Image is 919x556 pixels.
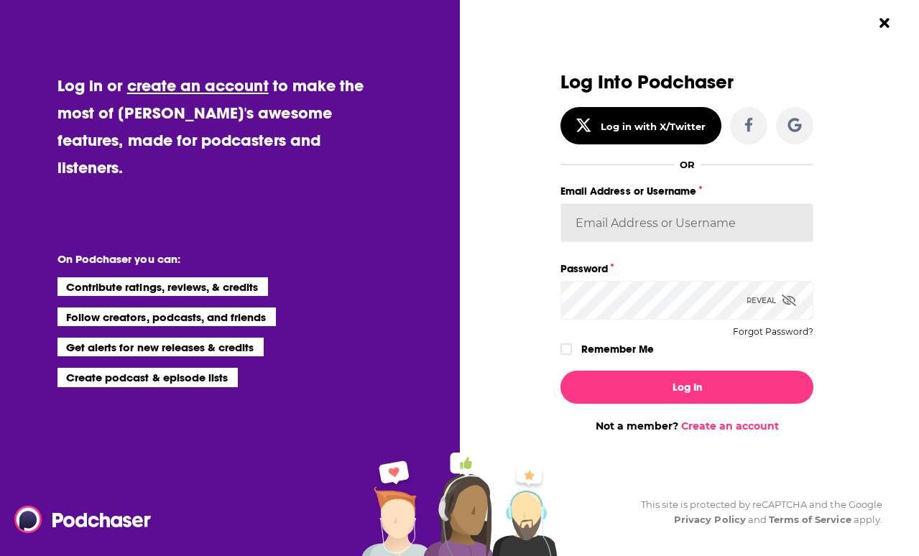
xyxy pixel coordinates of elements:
label: Email Address or Username [560,182,813,200]
div: Reveal [747,281,796,320]
a: Podchaser - Follow, Share and Rate Podcasts [14,506,141,533]
button: Forgot Password? [733,327,813,337]
a: create an account [127,75,269,96]
li: Create podcast & episode lists [57,368,238,386]
li: Contribute ratings, reviews, & credits [57,277,269,296]
a: Terms of Service [769,514,851,525]
a: Privacy Policy [674,514,746,525]
li: Get alerts for new releases & credits [57,338,264,356]
label: Password [560,259,813,278]
div: This site is protected by reCAPTCHA and the Google and apply. [629,497,882,527]
button: Close Button [871,9,898,37]
div: Not a member? [560,420,813,432]
a: Create an account [681,420,779,432]
h3: Log Into Podchaser [560,72,813,93]
div: OR [680,159,695,170]
img: Podchaser - Follow, Share and Rate Podcasts [14,506,152,533]
button: Log in with X/Twitter [560,107,721,144]
li: Follow creators, podcasts, and friends [57,307,277,326]
button: Log In [560,371,813,404]
input: Email Address or Username [560,203,813,242]
li: On Podchaser you can: [57,252,345,266]
label: Remember Me [581,340,654,358]
div: Log in with X/Twitter [601,121,706,132]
